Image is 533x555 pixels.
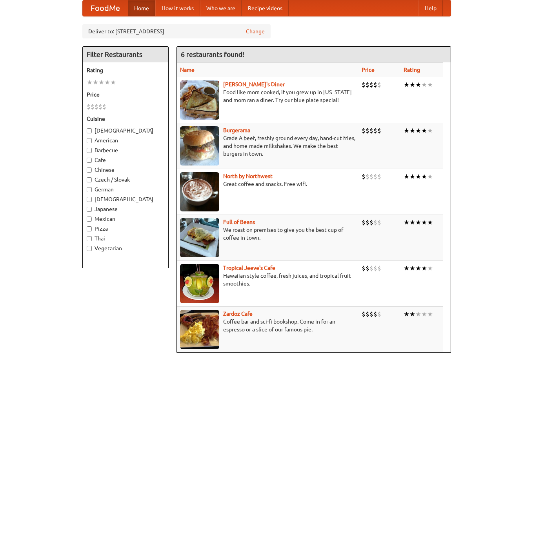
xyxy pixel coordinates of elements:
[369,264,373,273] li: $
[415,218,421,227] li: ★
[180,218,219,257] img: beans.jpg
[180,67,195,73] a: Name
[87,176,164,184] label: Czech / Slovak
[421,264,427,273] li: ★
[180,126,219,166] img: burgerama.jpg
[87,115,164,123] h5: Cuisine
[242,0,289,16] a: Recipe videos
[87,226,92,231] input: Pizza
[377,218,381,227] li: $
[409,126,415,135] li: ★
[102,102,106,111] li: $
[82,24,271,38] div: Deliver to: [STREET_ADDRESS]
[404,172,409,181] li: ★
[369,126,373,135] li: $
[404,218,409,227] li: ★
[223,127,250,133] b: Burgerama
[223,173,273,179] a: North by Northwest
[421,218,427,227] li: ★
[404,67,420,73] a: Rating
[366,172,369,181] li: $
[427,310,433,318] li: ★
[421,172,427,181] li: ★
[427,126,433,135] li: ★
[87,235,164,242] label: Thai
[87,91,164,98] h5: Price
[246,27,265,35] a: Change
[223,265,275,271] a: Tropical Jeeve's Cafe
[362,67,375,73] a: Price
[369,80,373,89] li: $
[415,126,421,135] li: ★
[409,218,415,227] li: ★
[421,80,427,89] li: ★
[87,217,92,222] input: Mexican
[362,172,366,181] li: $
[409,80,415,89] li: ★
[180,264,219,303] img: jeeves.jpg
[87,205,164,213] label: Japanese
[427,218,433,227] li: ★
[415,172,421,181] li: ★
[366,264,369,273] li: $
[362,80,366,89] li: $
[83,47,168,62] h4: Filter Restaurants
[377,264,381,273] li: $
[87,167,92,173] input: Chinese
[223,219,255,225] a: Full of Beans
[373,80,377,89] li: $
[409,172,415,181] li: ★
[87,187,92,192] input: German
[369,218,373,227] li: $
[180,226,355,242] p: We roast on premises to give you the best cup of coffee in town.
[87,186,164,193] label: German
[87,166,164,174] label: Chinese
[87,225,164,233] label: Pizza
[373,126,377,135] li: $
[87,128,92,133] input: [DEMOGRAPHIC_DATA]
[180,318,355,333] p: Coffee bar and sci-fi bookshop. Come in for an espresso or a slice of our famous pie.
[373,218,377,227] li: $
[223,311,253,317] b: Zardoz Cafe
[87,177,92,182] input: Czech / Slovak
[98,102,102,111] li: $
[415,80,421,89] li: ★
[180,180,355,188] p: Great coffee and snacks. Free wifi.
[409,264,415,273] li: ★
[415,310,421,318] li: ★
[87,236,92,241] input: Thai
[404,310,409,318] li: ★
[373,264,377,273] li: $
[377,310,381,318] li: $
[369,172,373,181] li: $
[377,80,381,89] li: $
[373,172,377,181] li: $
[95,102,98,111] li: $
[415,264,421,273] li: ★
[427,172,433,181] li: ★
[87,138,92,143] input: American
[404,264,409,273] li: ★
[87,215,164,223] label: Mexican
[362,126,366,135] li: $
[366,310,369,318] li: $
[93,78,98,87] li: ★
[180,172,219,211] img: north.jpg
[180,88,355,104] p: Food like mom cooked, if you grew up in [US_STATE] and mom ran a diner. Try our blue plate special!
[427,264,433,273] li: ★
[98,78,104,87] li: ★
[223,81,285,87] a: [PERSON_NAME]'s Diner
[366,218,369,227] li: $
[110,78,116,87] li: ★
[180,310,219,349] img: zardoz.jpg
[87,146,164,154] label: Barbecue
[421,126,427,135] li: ★
[87,78,93,87] li: ★
[180,272,355,288] p: Hawaiian style coffee, fresh juices, and tropical fruit smoothies.
[87,102,91,111] li: $
[104,78,110,87] li: ★
[87,136,164,144] label: American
